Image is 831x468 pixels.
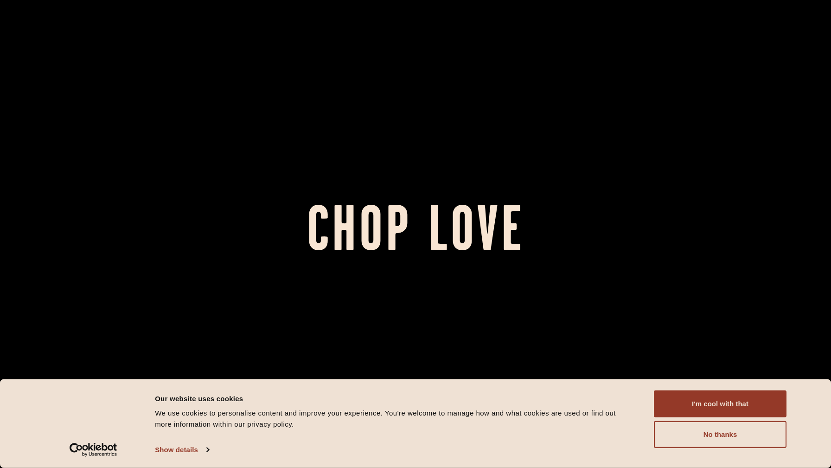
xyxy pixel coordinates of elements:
[155,443,209,457] a: Show details
[155,393,633,404] div: Our website uses cookies
[53,443,134,457] a: Usercentrics Cookiebot - opens in a new window
[155,408,633,430] div: We use cookies to personalise content and improve your experience. You're welcome to manage how a...
[654,390,786,417] button: I'm cool with that
[654,421,786,448] button: No thanks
